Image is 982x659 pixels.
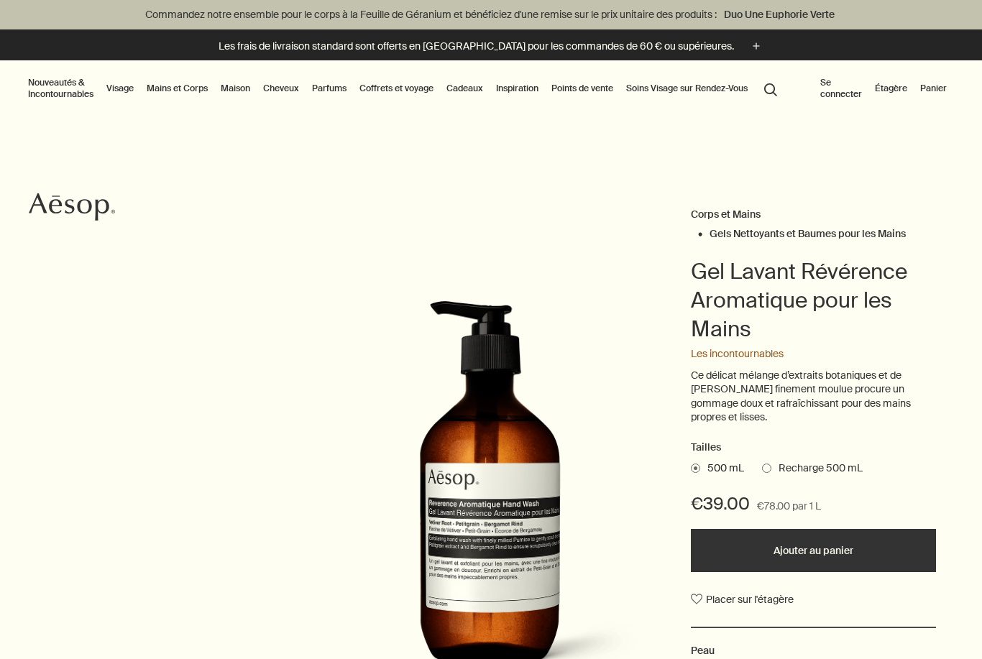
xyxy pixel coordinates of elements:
[549,80,616,97] button: Points de vente
[691,586,794,612] button: Placer sur l'étagère
[758,75,784,102] button: Lancer une recherche
[872,80,910,97] a: Étagère
[14,7,968,22] p: Commandez notre ensemble pour le corps à la Feuille de Géranium et bénéficiez d'une remise sur le...
[218,80,253,97] a: Maison
[710,227,906,234] a: Gels Nettoyants et Baumes pour les Mains
[25,189,119,229] a: Aesop
[309,80,349,97] a: Parfums
[493,80,541,97] a: Inspiration
[817,74,865,103] button: Se connecter
[817,60,957,118] nav: supplementary
[144,80,211,97] a: Mains et Corps
[219,39,734,54] p: Les frais de livraison standard sont offerts en [GEOGRAPHIC_DATA] pour les commandes de 60 € ou s...
[917,80,950,97] button: Panier
[691,208,761,214] a: Corps et Mains
[721,6,838,22] a: Duo Une Euphorie Verte
[357,80,436,97] a: Coffrets et voyage
[700,461,744,476] span: 500 mL
[219,38,764,55] button: Les frais de livraison standard sont offerts en [GEOGRAPHIC_DATA] pour les commandes de 60 € ou s...
[691,439,937,456] h2: Tailles
[25,60,810,118] nav: primary
[444,80,486,97] a: Cadeaux
[771,461,863,476] span: Recharge 500 mL
[757,498,821,515] span: €78.00 par 1 L
[691,369,937,425] p: Ce délicat mélange d’extraits botaniques et de [PERSON_NAME] finement moulue procure un gommage d...
[691,257,937,344] h1: Gel Lavant Révérence Aromatique pour les Mains
[29,193,115,221] svg: Aesop
[691,492,750,515] span: €39.00
[691,642,937,658] h2: Peau
[260,80,302,97] a: Cheveux
[623,80,751,97] a: Soins Visage sur Rendez-Vous
[104,80,137,97] a: Visage
[691,529,937,572] button: Ajouter au panier - €39.00
[25,74,96,103] button: Nouveautés & Incontournables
